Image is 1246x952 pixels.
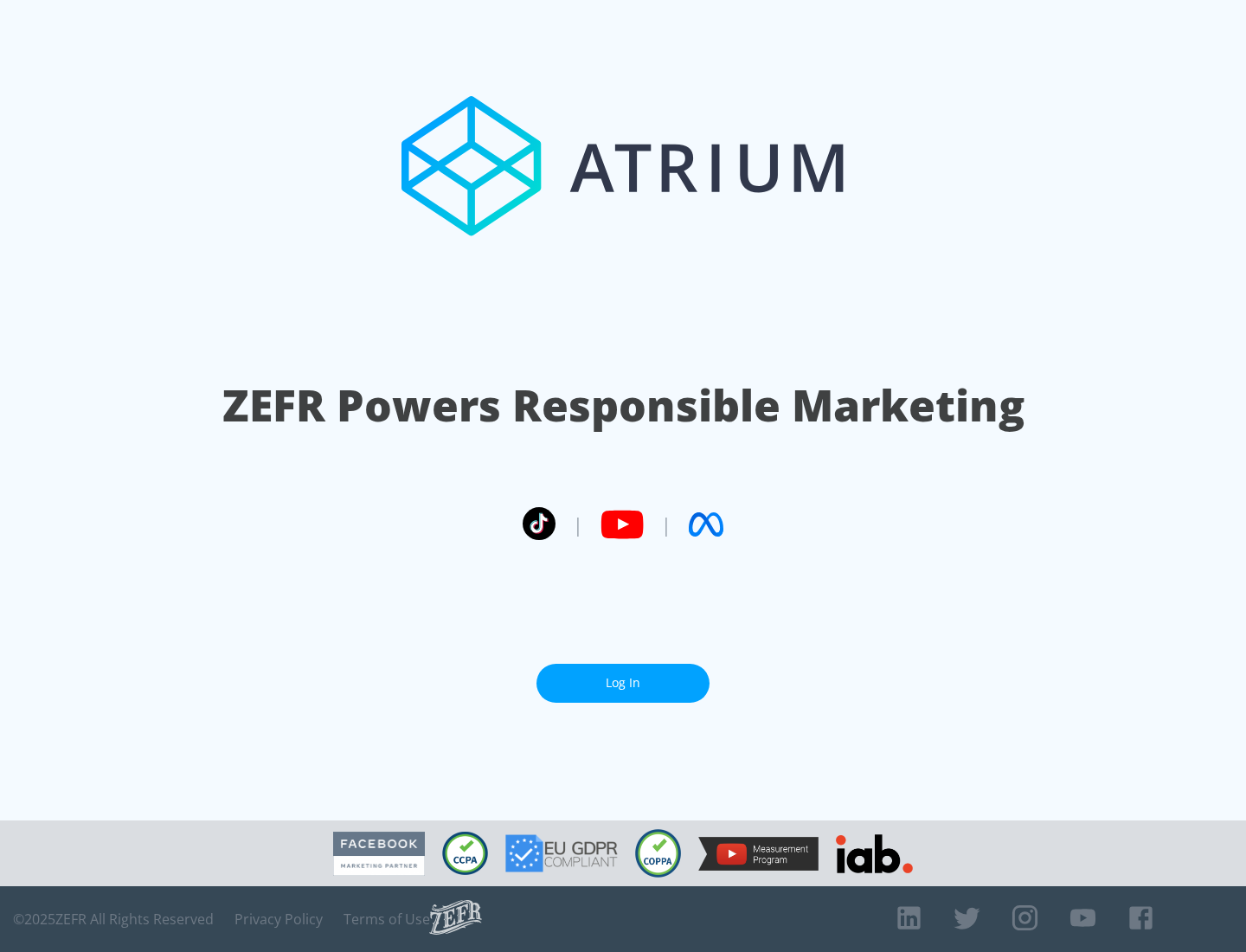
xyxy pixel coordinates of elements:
span: | [573,511,583,537]
h1: ZEFR Powers Responsible Marketing [222,376,1024,435]
img: COPPA Compliant [635,829,681,878]
a: Log In [536,664,710,703]
a: Terms of Use [344,910,430,928]
a: Privacy Policy [234,910,323,928]
img: CCPA Compliant [442,832,488,875]
img: YouTube Measurement Program [698,837,819,871]
img: GDPR Compliant [505,834,618,872]
img: IAB [836,834,913,873]
span: | [661,511,671,537]
span: © 2025 ZEFR All Rights Reserved [13,910,214,928]
img: Facebook Marketing Partner [333,832,425,876]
